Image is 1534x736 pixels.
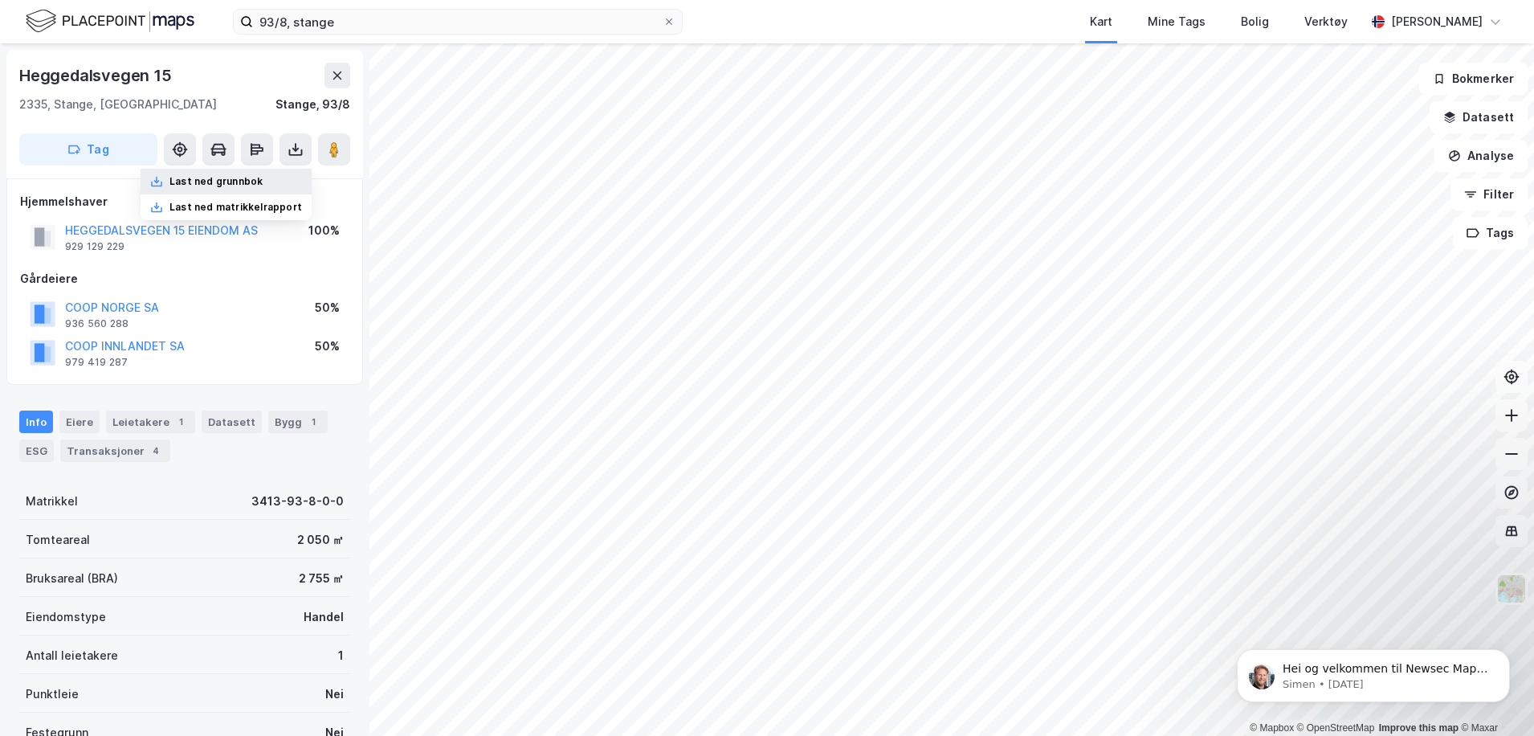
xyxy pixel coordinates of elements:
[19,411,53,433] div: Info
[251,492,344,511] div: 3413-93-8-0-0
[59,411,100,433] div: Eiere
[65,240,124,253] div: 929 129 229
[1419,63,1528,95] button: Bokmerker
[65,317,129,330] div: 936 560 288
[268,411,328,433] div: Bygg
[19,95,217,114] div: 2335, Stange, [GEOGRAPHIC_DATA]
[173,414,189,430] div: 1
[169,201,302,214] div: Last ned matrikkelrapport
[275,95,350,114] div: Stange, 93/8
[1148,12,1206,31] div: Mine Tags
[26,530,90,550] div: Tomteareal
[1391,12,1483,31] div: [PERSON_NAME]
[65,356,128,369] div: 979 419 287
[315,337,340,356] div: 50%
[1379,722,1459,734] a: Improve this map
[26,7,194,35] img: logo.f888ab2527a4732fd821a326f86c7f29.svg
[26,569,118,588] div: Bruksareal (BRA)
[253,10,663,34] input: Søk på adresse, matrikkel, gårdeiere, leietakere eller personer
[60,440,170,462] div: Transaksjoner
[1241,12,1269,31] div: Bolig
[26,685,79,704] div: Punktleie
[305,414,321,430] div: 1
[20,269,349,288] div: Gårdeiere
[1213,615,1534,728] iframe: Intercom notifications message
[20,192,349,211] div: Hjemmelshaver
[338,646,344,665] div: 1
[148,443,164,459] div: 4
[1450,178,1528,211] button: Filter
[315,298,340,317] div: 50%
[19,63,175,88] div: Heggedalsvegen 15
[325,685,344,704] div: Nei
[1430,101,1528,133] button: Datasett
[299,569,344,588] div: 2 755 ㎡
[202,411,262,433] div: Datasett
[308,221,340,240] div: 100%
[169,175,263,188] div: Last ned grunnbok
[19,440,54,462] div: ESG
[19,133,157,166] button: Tag
[106,411,195,433] div: Leietakere
[26,646,118,665] div: Antall leietakere
[1304,12,1348,31] div: Verktøy
[1250,722,1294,734] a: Mapbox
[1453,217,1528,249] button: Tags
[1496,574,1527,604] img: Z
[1434,140,1528,172] button: Analyse
[1090,12,1112,31] div: Kart
[297,530,344,550] div: 2 050 ㎡
[26,607,106,627] div: Eiendomstype
[304,607,344,627] div: Handel
[1297,722,1375,734] a: OpenStreetMap
[26,492,78,511] div: Matrikkel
